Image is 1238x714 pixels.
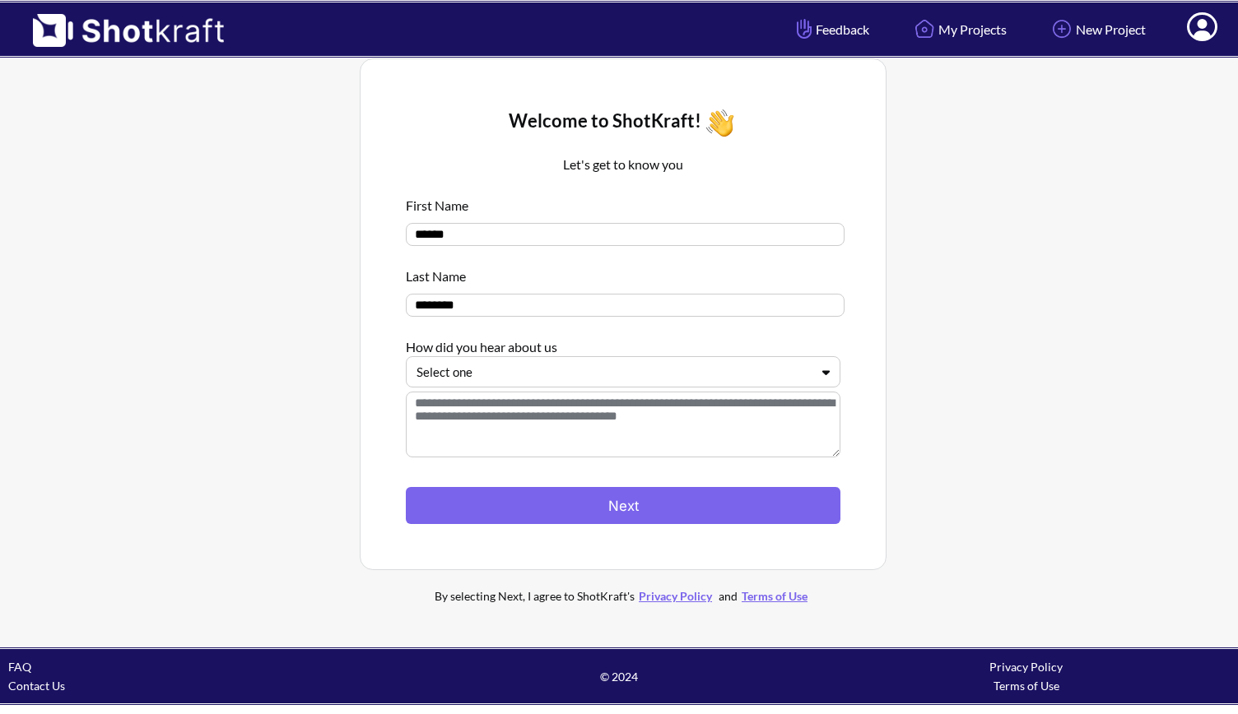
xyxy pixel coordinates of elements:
img: Add Icon [1048,15,1076,43]
a: New Project [1036,7,1158,51]
a: Terms of Use [738,589,812,603]
div: Terms of Use [822,676,1230,695]
div: How did you hear about us [406,329,840,356]
img: Hand Icon [793,15,816,43]
a: Contact Us [8,679,65,693]
span: Feedback [793,20,869,39]
div: First Name [406,188,840,215]
p: Let's get to know you [406,155,840,174]
div: Welcome to ShotKraft! [406,104,840,141]
button: Next [406,487,840,524]
a: My Projects [898,7,1019,51]
div: By selecting Next, I agree to ShotKraft's and [401,586,845,605]
span: © 2024 [416,667,823,686]
div: Privacy Policy [822,657,1230,676]
a: Privacy Policy [635,589,716,603]
img: Wave Icon [701,104,738,141]
a: FAQ [8,660,31,674]
div: Last Name [406,258,840,285]
img: Home Icon [910,15,938,43]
